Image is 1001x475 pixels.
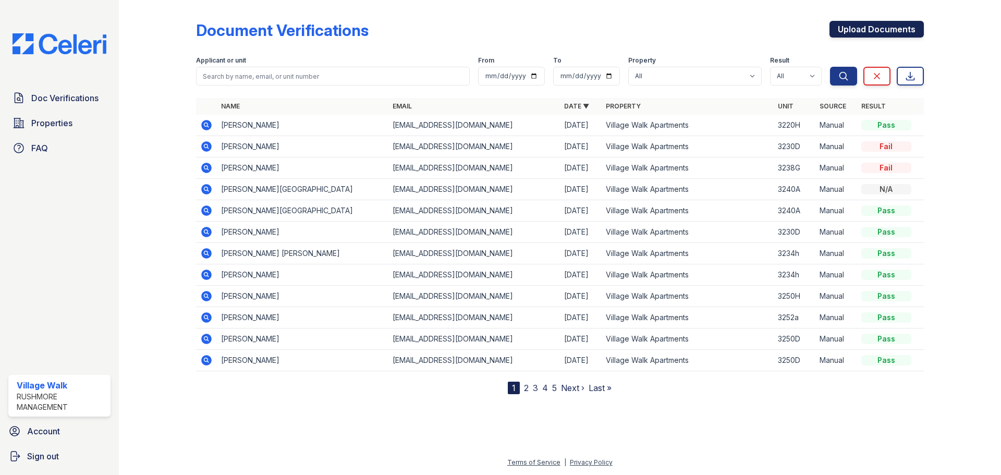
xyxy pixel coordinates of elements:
td: [DATE] [560,328,602,350]
td: [DATE] [560,157,602,179]
td: [DATE] [560,179,602,200]
td: Manual [815,264,857,286]
a: Unit [778,102,794,110]
a: FAQ [8,138,111,159]
td: Manual [815,286,857,307]
td: Manual [815,157,857,179]
td: [DATE] [560,136,602,157]
label: To [553,56,561,65]
td: [EMAIL_ADDRESS][DOMAIN_NAME] [388,286,560,307]
td: Village Walk Apartments [602,243,773,264]
td: Manual [815,200,857,222]
td: 3240A [774,179,815,200]
td: Village Walk Apartments [602,200,773,222]
td: Village Walk Apartments [602,264,773,286]
td: 3234h [774,243,815,264]
td: [DATE] [560,307,602,328]
td: 3234h [774,264,815,286]
img: CE_Logo_Blue-a8612792a0a2168367f1c8372b55b34899dd931a85d93a1a3d3e32e68fde9ad4.png [4,33,115,54]
td: [EMAIL_ADDRESS][DOMAIN_NAME] [388,222,560,243]
td: [PERSON_NAME] [217,286,388,307]
td: Village Walk Apartments [602,307,773,328]
a: Privacy Policy [570,458,613,466]
td: Village Walk Apartments [602,328,773,350]
div: Pass [861,227,911,237]
a: Date ▼ [564,102,589,110]
a: Result [861,102,886,110]
td: [EMAIL_ADDRESS][DOMAIN_NAME] [388,115,560,136]
a: Terms of Service [507,458,560,466]
td: [DATE] [560,222,602,243]
td: [DATE] [560,264,602,286]
td: [EMAIL_ADDRESS][DOMAIN_NAME] [388,157,560,179]
a: Sign out [4,446,115,467]
td: [EMAIL_ADDRESS][DOMAIN_NAME] [388,200,560,222]
td: Village Walk Apartments [602,286,773,307]
div: Village Walk [17,379,106,392]
td: [PERSON_NAME] [217,222,388,243]
div: Pass [861,205,911,216]
div: N/A [861,184,911,194]
td: [PERSON_NAME] [217,350,388,371]
td: 3252a [774,307,815,328]
div: Pass [861,248,911,259]
a: Upload Documents [829,21,924,38]
td: Manual [815,179,857,200]
td: [PERSON_NAME] [PERSON_NAME] [217,243,388,264]
a: Name [221,102,240,110]
a: Email [393,102,412,110]
td: [EMAIL_ADDRESS][DOMAIN_NAME] [388,264,560,286]
td: [PERSON_NAME] [217,264,388,286]
td: [EMAIL_ADDRESS][DOMAIN_NAME] [388,179,560,200]
td: [PERSON_NAME] [217,157,388,179]
td: 3230D [774,136,815,157]
div: Document Verifications [196,21,369,40]
td: Manual [815,115,857,136]
div: Fail [861,163,911,173]
div: Pass [861,291,911,301]
td: 3250D [774,350,815,371]
td: Village Walk Apartments [602,350,773,371]
label: Property [628,56,656,65]
td: [DATE] [560,350,602,371]
label: Applicant or unit [196,56,246,65]
a: 3 [533,383,538,393]
a: Properties [8,113,111,133]
a: Property [606,102,641,110]
span: Doc Verifications [31,92,99,104]
td: [DATE] [560,286,602,307]
td: Village Walk Apartments [602,179,773,200]
td: Manual [815,350,857,371]
a: Doc Verifications [8,88,111,108]
a: Last » [589,383,612,393]
td: Manual [815,243,857,264]
td: [DATE] [560,243,602,264]
td: Manual [815,307,857,328]
td: [EMAIL_ADDRESS][DOMAIN_NAME] [388,328,560,350]
td: Village Walk Apartments [602,157,773,179]
td: [EMAIL_ADDRESS][DOMAIN_NAME] [388,243,560,264]
td: 3250H [774,286,815,307]
td: [PERSON_NAME][GEOGRAPHIC_DATA] [217,179,388,200]
label: Result [770,56,789,65]
td: [EMAIL_ADDRESS][DOMAIN_NAME] [388,350,560,371]
td: [PERSON_NAME][GEOGRAPHIC_DATA] [217,200,388,222]
td: Village Walk Apartments [602,222,773,243]
td: 3238G [774,157,815,179]
a: 5 [552,383,557,393]
span: Account [27,425,60,437]
div: Pass [861,120,911,130]
td: 3220H [774,115,815,136]
div: 1 [508,382,520,394]
td: Village Walk Apartments [602,115,773,136]
label: From [478,56,494,65]
div: Fail [861,141,911,152]
div: Pass [861,270,911,280]
td: Manual [815,328,857,350]
td: [PERSON_NAME] [217,328,388,350]
td: [EMAIL_ADDRESS][DOMAIN_NAME] [388,307,560,328]
td: Village Walk Apartments [602,136,773,157]
td: 3240A [774,200,815,222]
a: Source [820,102,846,110]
